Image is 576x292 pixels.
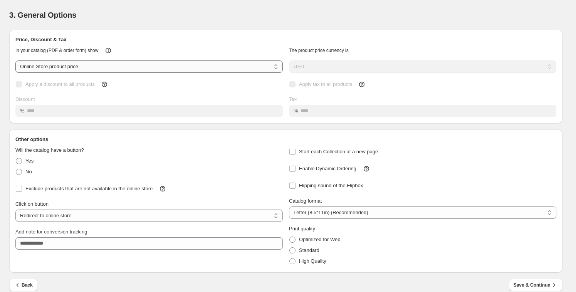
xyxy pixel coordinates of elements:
[299,258,326,264] span: High Quality
[289,226,315,232] span: Print quality
[514,281,558,289] span: Save & Continue
[509,279,563,291] button: Save & Continue
[25,186,153,191] span: Exclude products that are not available in the online store
[294,108,298,114] span: %
[9,11,76,19] span: 3. General Options
[15,48,98,53] span: In your catalog (PDF & order form) show
[289,198,322,204] span: Catalog format
[15,229,87,235] span: Add note for conversion tracking
[15,36,556,44] h2: Price, Discount & Tax
[299,183,363,188] span: Flipping sound of the Flipbox
[289,48,349,53] span: The product price currency is
[20,108,25,114] span: %
[299,81,352,87] span: Apply tax to all products
[15,201,49,207] span: Click on button
[299,247,319,253] span: Standard
[299,166,356,171] span: Enable Dynamic Ordering
[289,96,297,102] span: Tax
[15,147,84,153] span: Will the catalog have a button?
[9,279,37,291] button: Back
[299,237,340,242] span: Optimized for Web
[25,81,95,87] span: Apply a discount to all products
[14,281,33,289] span: Back
[15,96,35,102] span: Discount
[25,158,34,164] span: Yes
[15,136,556,143] h2: Other options
[299,149,378,154] span: Start each Collection at a new page
[25,169,32,175] span: No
